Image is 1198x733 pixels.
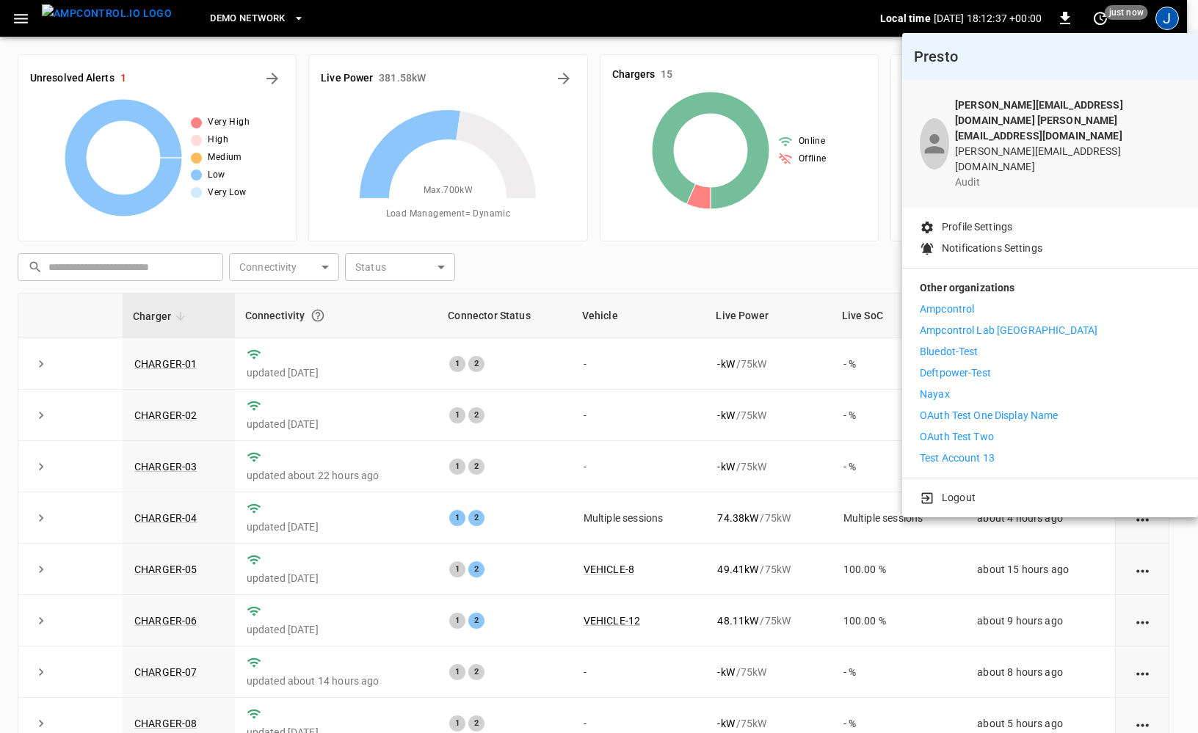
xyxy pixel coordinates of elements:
p: [PERSON_NAME][EMAIL_ADDRESS][DOMAIN_NAME] [955,144,1180,175]
p: Other organizations [920,280,1180,302]
p: Deftpower-Test [920,365,991,381]
p: Profile Settings [942,219,1012,235]
p: OAuth Test Two [920,429,994,445]
p: Notifications Settings [942,241,1042,256]
p: Test Account 13 [920,451,995,466]
div: profile-icon [920,118,949,169]
p: Bluedot-Test [920,344,979,360]
p: Ampcontrol Lab [GEOGRAPHIC_DATA] [920,323,1097,338]
p: audit [955,175,1180,190]
h6: Presto [914,45,1186,68]
p: OAuth Test One Display Name [920,408,1059,423]
b: [PERSON_NAME][EMAIL_ADDRESS][DOMAIN_NAME] [PERSON_NAME][EMAIL_ADDRESS][DOMAIN_NAME] [955,99,1123,142]
p: Logout [942,490,976,506]
p: Nayax [920,387,950,402]
p: Ampcontrol [920,302,974,317]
